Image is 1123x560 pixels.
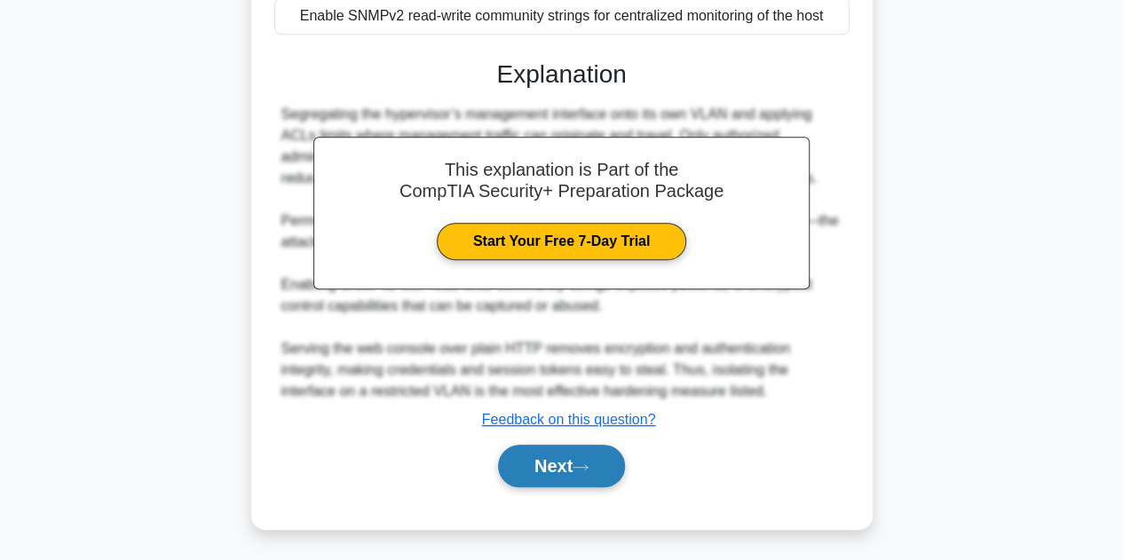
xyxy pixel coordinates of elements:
div: Segregating the hypervisor’s management interface onto its own VLAN and applying ACLs limits wher... [281,104,842,402]
h3: Explanation [285,59,839,90]
a: Feedback on this question? [482,412,656,427]
a: Start Your Free 7-Day Trial [437,223,686,260]
button: Next [498,445,625,487]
